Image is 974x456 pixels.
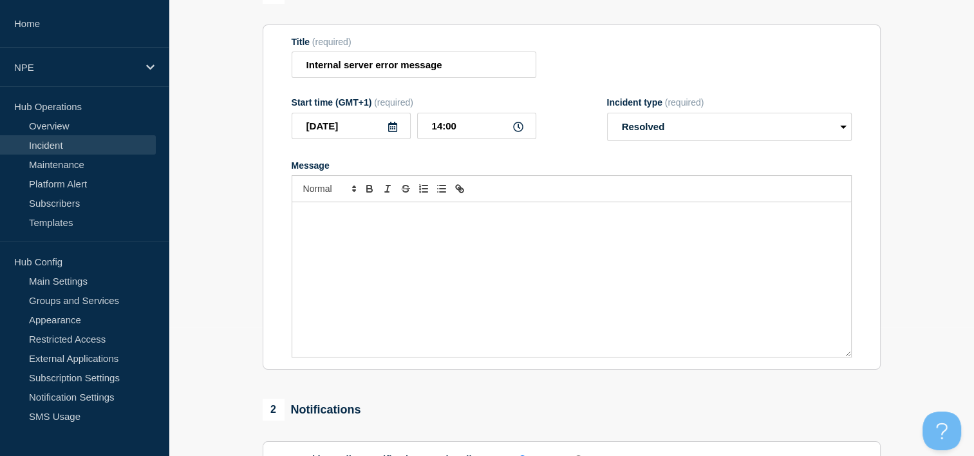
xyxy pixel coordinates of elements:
select: Incident type [607,113,852,141]
button: Toggle italic text [379,181,397,196]
input: Title [292,52,536,78]
input: HH:MM [417,113,536,139]
span: (required) [665,97,704,108]
div: Message [292,202,851,357]
span: 2 [263,399,285,421]
div: Message [292,160,852,171]
button: Toggle ordered list [415,181,433,196]
button: Toggle link [451,181,469,196]
p: NPE [14,62,138,73]
div: Incident type [607,97,852,108]
button: Toggle bold text [361,181,379,196]
button: Toggle strikethrough text [397,181,415,196]
input: YYYY-MM-DD [292,113,411,139]
iframe: Help Scout Beacon - Open [922,412,961,450]
div: Start time (GMT+1) [292,97,536,108]
div: Notifications [263,399,361,421]
span: (required) [312,37,351,47]
div: Title [292,37,536,47]
button: Toggle bulleted list [433,181,451,196]
span: (required) [374,97,413,108]
span: Font size [297,181,361,196]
